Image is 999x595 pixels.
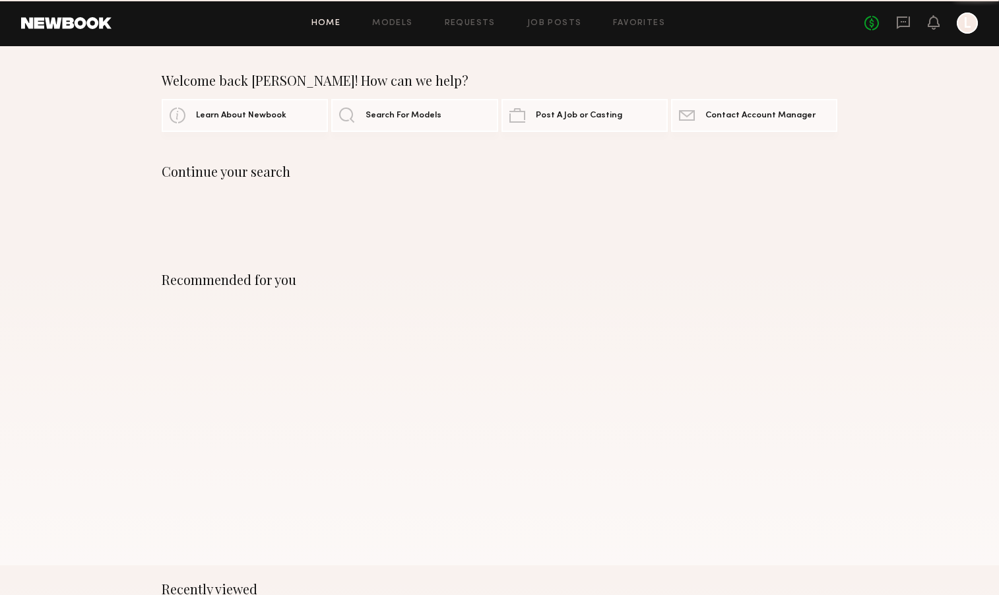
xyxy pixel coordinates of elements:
a: Home [311,19,341,28]
span: Contact Account Manager [705,111,816,120]
a: Contact Account Manager [671,99,837,132]
span: Post A Job or Casting [536,111,622,120]
div: Welcome back [PERSON_NAME]! How can we help? [162,73,837,88]
a: Job Posts [527,19,582,28]
a: Post A Job or Casting [501,99,668,132]
span: Search For Models [366,111,441,120]
a: Favorites [613,19,665,28]
a: Models [372,19,412,28]
div: Recommended for you [162,272,837,288]
div: Continue your search [162,164,837,179]
a: Learn About Newbook [162,99,328,132]
span: Learn About Newbook [196,111,286,120]
a: L [957,13,978,34]
a: Requests [445,19,496,28]
a: Search For Models [331,99,498,132]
